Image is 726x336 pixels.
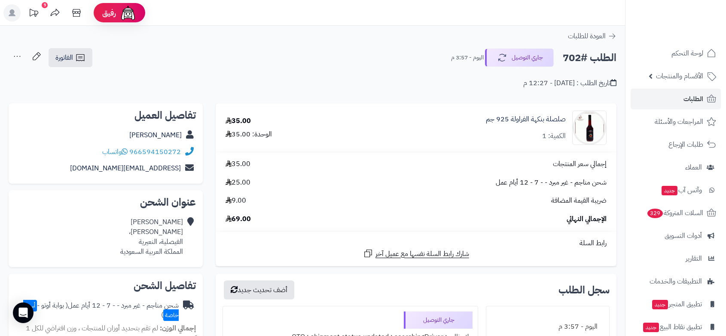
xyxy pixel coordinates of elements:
[650,275,702,287] span: التطبيقات والخدمات
[631,248,721,269] a: التقارير
[671,47,703,59] span: لوحة التحكم
[491,318,604,335] div: اليوم - 3:57 م
[219,238,613,248] div: رابط السلة
[631,43,721,64] a: لوحة التحكم
[102,147,128,157] a: واتساب
[686,253,702,265] span: التقارير
[226,196,246,206] span: 9.00
[15,281,196,291] h2: تفاصيل الشحن
[551,196,607,206] span: ضريبة القيمة المضافة
[647,209,663,218] span: 329
[568,31,616,41] a: العودة للطلبات
[652,300,668,309] span: جديد
[661,184,702,196] span: وآتس آب
[404,311,473,329] div: جاري التوصيل
[120,217,183,256] div: [PERSON_NAME] [PERSON_NAME]، الفيصلية، النعيرية المملكة العربية السعودية
[642,321,702,333] span: تطبيق نقاط البيع
[486,114,566,124] a: صلصلة بنكهة الفراولة 925 جم
[224,281,294,299] button: أضف تحديث جديد
[102,8,116,18] span: رفيق
[558,285,610,295] h3: سجل الطلب
[496,178,607,188] span: شحن مناجم - غير مبرد - - 7 - 12 أيام عمل
[563,49,616,67] h2: الطلب #702
[119,4,137,22] img: ai-face.png
[631,180,721,200] a: وآتس آبجديد
[23,300,179,321] span: أسعار خاصة
[42,2,48,8] div: 9
[567,214,607,224] span: الإجمالي النهائي
[647,207,703,219] span: السلات المتروكة
[656,70,703,82] span: الأقسام والمنتجات
[70,163,181,173] a: [EMAIL_ADDRESS][DOMAIN_NAME]
[631,271,721,292] a: التطبيقات والخدمات
[226,159,250,169] span: 35.00
[683,93,703,105] span: الطلبات
[23,300,179,321] span: ( بوابة أوتو - )
[129,130,182,140] a: [PERSON_NAME]
[49,48,92,67] a: الفاتورة
[15,301,179,321] div: شحن مناجم - غير مبرد - - 7 - 12 أيام عمل
[375,249,469,259] span: شارك رابط السلة نفسها مع عميل آخر
[226,116,251,126] div: 35.00
[542,131,566,141] div: الكمية: 1
[15,110,196,120] h2: تفاصيل العميل
[553,159,607,169] span: إجمالي سعر المنتجات
[13,302,34,323] div: Open Intercom Messenger
[631,225,721,246] a: أدوات التسويق
[631,294,721,314] a: تطبيق المتجرجديد
[668,139,703,151] span: طلبات الإرجاع
[568,31,606,41] span: العودة للطلبات
[631,134,721,155] a: طلبات الإرجاع
[631,89,721,109] a: الطلبات
[685,161,702,173] span: العملاء
[160,323,196,333] strong: إجمالي الوزن:
[363,248,469,259] a: شارك رابط السلة نفسها مع عميل آخر
[129,147,181,157] a: 966594150272
[15,197,196,207] h2: عنوان الشحن
[665,230,702,242] span: أدوات التسويق
[485,49,554,67] button: جاري التوصيل
[573,111,606,145] img: 1750027659-WhatsApp%20Image%202025-06-16%20at%201.45.37%20AM%20(2)-90x90.jpeg
[226,129,272,139] div: الوحدة: 35.00
[631,203,721,223] a: السلات المتروكة329
[226,178,250,188] span: 25.00
[643,323,659,332] span: جديد
[631,111,721,132] a: المراجعات والأسئلة
[451,53,484,62] small: اليوم - 3:57 م
[662,186,677,195] span: جديد
[523,78,616,88] div: تاريخ الطلب : [DATE] - 12:27 م
[631,157,721,178] a: العملاء
[55,52,73,63] span: الفاتورة
[23,4,44,24] a: تحديثات المنصة
[651,298,702,310] span: تطبيق المتجر
[226,214,251,224] span: 69.00
[655,116,703,128] span: المراجعات والأسئلة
